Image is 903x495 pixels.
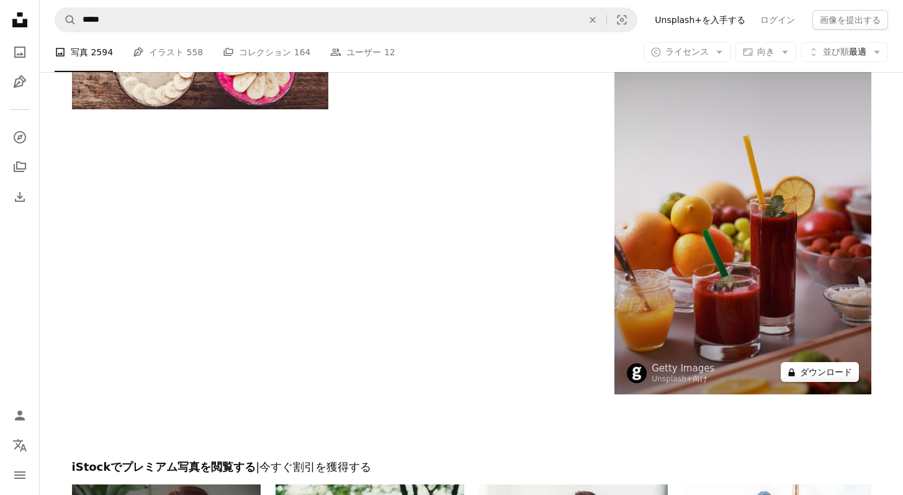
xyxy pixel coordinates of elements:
[823,47,849,57] span: 並び順
[607,8,637,32] button: ビジュアル検索
[256,460,371,473] span: | 今すぐ割引を獲得する
[384,45,395,59] span: 12
[823,46,866,58] span: 最適
[7,433,32,458] button: 言語
[133,32,203,72] a: イラスト 558
[652,375,693,383] a: Unsplash+
[614,196,871,207] a: 新鮮な自家製フルーツスムージー、ヘルシーでジューシーなビタミンドリンクダイエット、ビーガンフードのコンセプト
[652,375,714,384] div: 向け
[7,463,32,488] button: メニュー
[757,47,775,57] span: 向き
[72,460,871,475] h2: iStockでプレミアム写真を閲覧する
[55,7,637,32] form: サイト内でビジュアルを探す
[647,10,753,30] a: Unsplash+を入手する
[735,42,796,62] button: 向き
[7,70,32,94] a: イラスト
[644,42,730,62] button: ライセンス
[7,403,32,428] a: ログイン / 登録する
[614,9,871,394] img: 新鮮な自家製フルーツスムージー、ヘルシーでジューシーなビタミンドリンクダイエット、ビーガンフードのコンセプト
[579,8,606,32] button: 全てクリア
[753,10,802,30] a: ログイン
[627,363,647,383] img: Getty Imagesのプロフィールを見る
[7,40,32,65] a: 写真
[7,125,32,150] a: 探す
[7,184,32,209] a: ダウンロード履歴
[665,47,709,57] span: ライセンス
[812,10,888,30] button: 画像を提出する
[652,362,714,375] a: Getty Images
[7,155,32,179] a: コレクション
[187,45,204,59] span: 558
[223,32,310,72] a: コレクション 164
[781,362,859,382] button: ダウンロード
[801,42,888,62] button: 並び順最適
[55,8,76,32] button: Unsplashで検索する
[7,7,32,35] a: ホーム — Unsplash
[294,45,311,59] span: 164
[330,32,395,72] a: ユーザー 12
